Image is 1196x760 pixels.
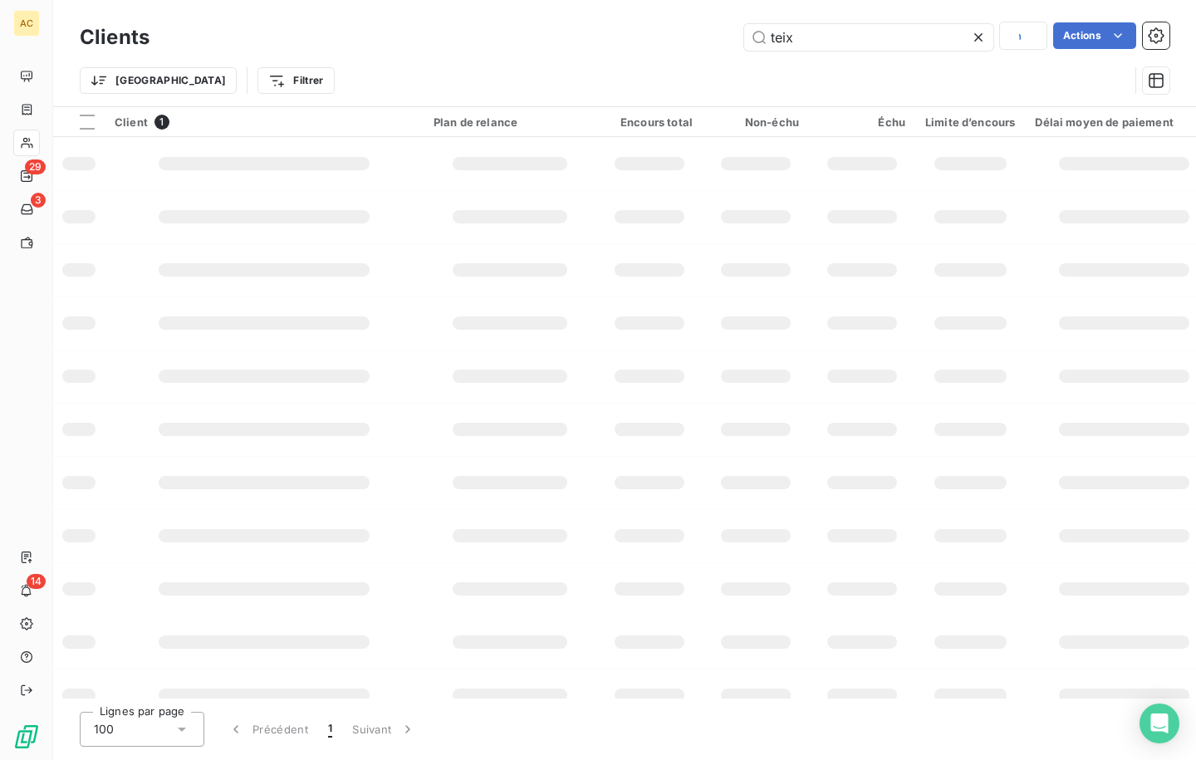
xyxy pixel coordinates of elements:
button: Actions [1053,22,1136,49]
div: Plan de relance [434,115,586,129]
span: 1 [328,721,332,738]
div: Limite d’encours [925,115,1015,129]
button: 1 [318,712,342,747]
div: Non-échu [713,115,799,129]
h3: Clients [80,22,149,52]
button: Filtrer [257,67,334,94]
button: Précédent [218,712,318,747]
button: [GEOGRAPHIC_DATA] [80,67,237,94]
span: 3 [31,193,46,208]
span: 1 [154,115,169,130]
div: AC [13,10,40,37]
button: Suivant [342,712,426,747]
input: Rechercher [744,24,993,51]
div: Encours total [606,115,693,129]
span: 100 [94,721,114,738]
span: Client [115,115,148,129]
div: Échu [819,115,905,129]
span: 14 [27,574,46,589]
img: Logo LeanPay [13,723,40,750]
span: 29 [25,159,46,174]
